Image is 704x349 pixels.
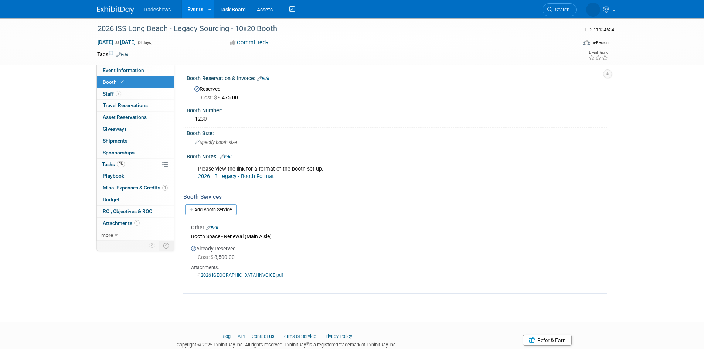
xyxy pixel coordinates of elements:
div: Copyright © 2025 ExhibitDay, Inc. All rights reserved. ExhibitDay is a registered trademark of Ex... [97,340,477,348]
div: Please view the link for a format of the booth set up. [193,162,526,184]
span: 1 [162,185,168,191]
img: Format-Inperson.png [583,40,590,45]
span: Shipments [103,138,127,144]
a: Asset Reservations [97,112,174,123]
span: Sponsorships [103,150,135,155]
div: Booth Size: [187,128,607,137]
div: 1230 [192,113,602,125]
span: | [232,333,237,339]
a: Budget [97,194,174,205]
span: 8,500.00 [198,254,238,260]
sup: ® [306,341,309,345]
span: Cost: $ [198,254,214,260]
a: Giveaways [97,123,174,135]
span: Event Information [103,67,144,73]
a: Edit [206,225,218,230]
span: 0% [117,161,125,167]
a: Sponsorships [97,147,174,158]
div: Booth Number: [187,105,607,114]
span: Travel Reservations [103,102,148,108]
img: Janet Wong [586,3,600,17]
span: Staff [103,91,121,97]
a: Event Information [97,65,174,76]
a: Blog [221,333,231,339]
span: (3 days) [137,40,153,45]
div: Event Format [533,38,609,49]
a: Add Booth Service [185,204,237,215]
span: Playbook [103,173,124,179]
td: Toggle Event Tabs [159,241,174,250]
a: ROI, Objectives & ROO [97,206,174,217]
div: 2026 ISS Long Beach - Legacy Sourcing - 10x20 Booth [95,22,565,35]
span: Attachments [103,220,140,226]
img: ExhibitDay [97,6,134,14]
td: Personalize Event Tab Strip [146,241,159,250]
a: Edit [116,52,129,57]
a: Staff2 [97,88,174,100]
a: 2026 [GEOGRAPHIC_DATA] INVOICE.pdf [197,272,283,278]
td: Tags [97,51,129,58]
span: [DATE] [DATE] [97,39,136,45]
a: Edit [257,76,269,81]
div: Other [191,224,602,231]
a: Shipments [97,135,174,147]
span: to [113,39,120,45]
div: Booth Notes: [187,151,607,161]
span: Asset Reservations [103,114,147,120]
span: 1 [134,220,140,226]
span: | [276,333,280,339]
a: Contact Us [252,333,275,339]
span: | [246,333,251,339]
span: more [101,232,113,238]
span: Event ID: 11134634 [585,27,614,32]
a: 2026 LB Legacy - Booth Format [198,173,274,179]
a: Attachments1 [97,218,174,229]
span: Tasks [102,161,125,167]
span: 2 [116,91,121,96]
span: ROI, Objectives & ROO [103,208,152,214]
span: Giveaways [103,126,127,132]
div: In-Person [591,40,609,45]
span: 9,475.00 [201,95,241,100]
div: Booth Services [183,193,607,201]
span: Misc. Expenses & Credits [103,185,168,191]
a: Privacy Policy [323,333,352,339]
span: Cost: $ [201,95,218,100]
button: Committed [228,39,272,47]
span: Tradeshows [143,7,171,13]
div: Event Rating [588,51,608,54]
a: Terms of Service [282,333,316,339]
a: Misc. Expenses & Credits1 [97,182,174,194]
span: Booth [103,79,125,85]
a: Travel Reservations [97,100,174,111]
a: Search [543,3,577,16]
div: Reserved [192,83,602,101]
span: | [317,333,322,339]
div: Booth Space - Renewal (Main Aisle) [191,231,602,241]
a: API [238,333,245,339]
a: more [97,229,174,241]
i: Booth reservation complete [120,80,124,84]
a: Refer & Earn [523,335,572,346]
a: Tasks0% [97,159,174,170]
div: Already Reserved [191,241,602,284]
div: Booth Reservation & Invoice: [187,73,607,82]
a: Booth [97,76,174,88]
div: Attachments: [191,264,602,271]
span: Specify booth size [195,140,237,145]
a: Playbook [97,170,174,182]
span: Search [552,7,569,13]
a: Edit [220,154,232,160]
span: Budget [103,196,119,202]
